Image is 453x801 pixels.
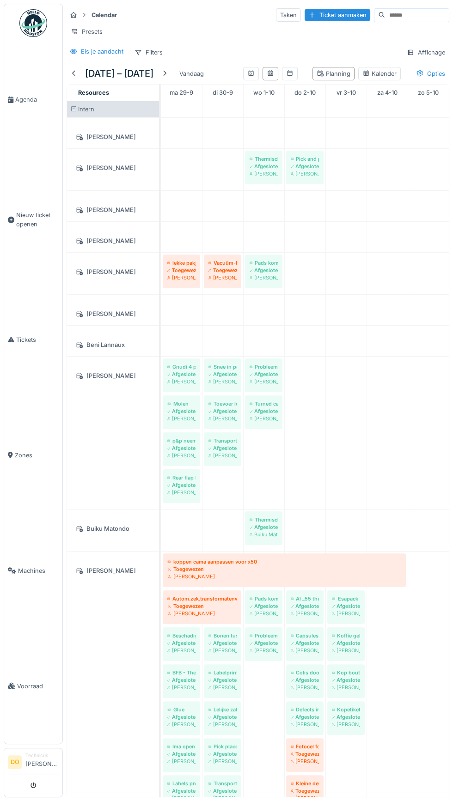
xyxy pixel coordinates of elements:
a: 30 september 2025 [210,86,235,99]
strong: Calendar [88,11,121,19]
div: Afgesloten [208,444,237,452]
div: Pick and place [291,155,319,163]
div: [PERSON_NAME] [167,758,196,765]
div: Transportband naar corti draait niet [208,437,237,444]
div: Buiku Matondo [73,523,153,534]
div: Afgesloten [332,602,360,610]
span: Resources [78,89,109,96]
div: Pads komen niet mooi in uitgangsband naar esapack [250,595,278,602]
div: [PERSON_NAME] [250,610,278,617]
div: [PERSON_NAME] [73,565,153,576]
div: Afgesloten [250,523,278,531]
div: Thermische cleaning JUPITER - op woe 1/10 [250,155,278,163]
div: [PERSON_NAME] [208,758,237,765]
div: Vandaag [176,67,208,80]
div: Autom.zek.transformatenweerstanden [167,595,237,602]
span: Voorraad [17,682,59,691]
div: Afgesloten [332,639,360,647]
div: Eis je aandacht [81,47,123,56]
span: Zones [15,451,59,460]
div: Beschadigde dozen [167,632,196,639]
div: Afgesloten [250,602,278,610]
div: [PERSON_NAME] [167,610,237,617]
div: Afgesloten [208,370,237,378]
div: Rear flap broken [167,474,196,481]
div: Afgesloten [167,787,196,795]
div: [PERSON_NAME] [291,721,319,728]
div: BFB - The sensor works. But the pulling arm does not work. [167,669,196,676]
div: Kleine deukjes in capsule [291,780,319,787]
div: Toegewezen [167,267,196,274]
div: [PERSON_NAME] [73,162,153,174]
div: Kopetiket [332,706,360,713]
div: Kop bout kapot van [PERSON_NAME] [332,669,360,676]
div: koppen cama aanpassen voor x50 [167,558,401,565]
a: Voorraad [4,628,62,744]
div: [PERSON_NAME] [250,378,278,385]
div: Toegewezen [167,565,401,573]
div: [PERSON_NAME] [73,266,153,278]
div: Toevoer lege capsules [208,400,237,407]
div: [PERSON_NAME] [73,370,153,382]
div: [PERSON_NAME] [208,415,237,422]
div: Opties [412,67,449,80]
div: Afgesloten [208,407,237,415]
div: Afgesloten [167,481,196,489]
div: Kalender [362,69,397,78]
div: [PERSON_NAME] [208,721,237,728]
div: Afgesloten [291,713,319,721]
div: Technicus [25,752,59,759]
div: Beni Lannaux [73,339,153,351]
div: [PERSON_NAME] [167,415,196,422]
a: 2 oktober 2025 [292,86,318,99]
li: DO [8,755,22,769]
div: Capsules broken inside box [291,632,319,639]
div: [PERSON_NAME] [291,610,319,617]
div: [PERSON_NAME] [73,131,153,143]
div: Afgesloten [291,676,319,684]
div: Transportband naar corti draait niet [208,780,237,787]
a: Agenda [4,42,62,158]
div: [PERSON_NAME] [332,721,360,728]
h5: [DATE] – [DATE] [85,68,153,79]
div: [PERSON_NAME] [250,415,278,422]
div: Gnudi 4 pack packje probleem [167,363,196,370]
a: 4 oktober 2025 [375,86,400,99]
div: [PERSON_NAME] [332,647,360,654]
div: Turned capsules [250,400,278,407]
div: [PERSON_NAME] [167,573,401,580]
div: Fotocel folie staat niet goed [291,743,319,750]
div: Toegewezen [208,267,237,274]
div: Ima open boxes alarm [167,743,196,750]
div: Glue [167,706,196,713]
div: Planning [317,69,350,78]
div: [PERSON_NAME] [167,721,196,728]
li: [PERSON_NAME] [25,752,59,772]
div: Afgesloten [291,639,319,647]
div: Afgesloten [167,713,196,721]
div: [PERSON_NAME] [167,452,196,459]
div: [PERSON_NAME] [291,170,319,177]
div: Afgesloten [167,407,196,415]
div: [PERSON_NAME] [291,684,319,691]
div: [PERSON_NAME] [73,235,153,247]
div: [PERSON_NAME] [167,647,196,654]
div: Afgesloten [291,602,319,610]
img: Badge_color-CXgf-gQk.svg [19,9,47,37]
div: Afgesloten [167,370,196,378]
div: Vacuüm-klok -nummer op elk pakje printen [208,259,237,267]
div: p&p neemt doos maar gaat niet verder [167,437,196,444]
div: Afgesloten [208,750,237,758]
div: Presets [67,25,107,38]
div: [PERSON_NAME] [73,308,153,320]
div: Al _55 thermische zekering horizontale schroef [291,595,319,602]
div: Toegewezen [167,602,237,610]
div: Thermische cleaning JUPITER - op woe 1/10 [250,516,278,523]
div: Afgesloten [250,370,278,378]
a: Tickets [4,282,62,397]
div: Labels problem [167,780,196,787]
div: [PERSON_NAME] [250,170,278,177]
div: Molen [167,400,196,407]
div: Filters [130,46,167,59]
div: Afgesloten [167,750,196,758]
